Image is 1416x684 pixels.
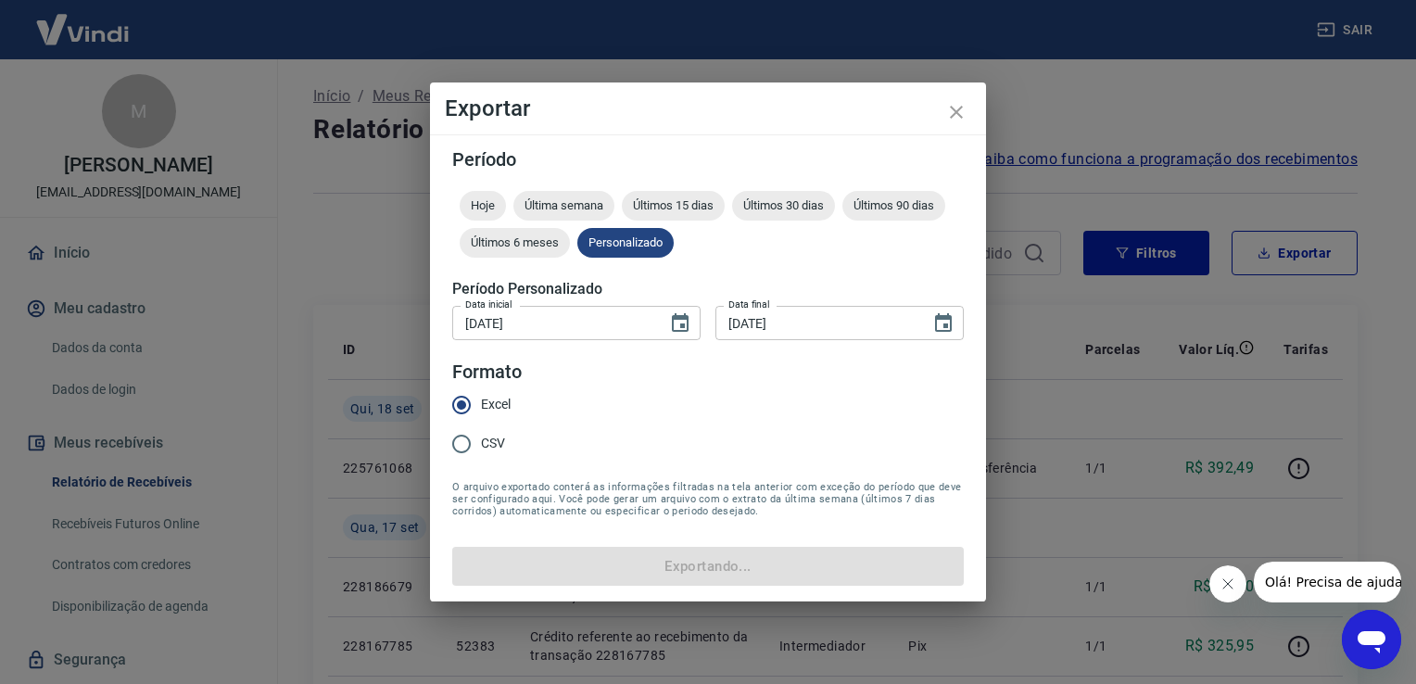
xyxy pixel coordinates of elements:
[728,298,770,311] label: Data final
[460,198,506,212] span: Hoje
[513,198,614,212] span: Última semana
[577,235,674,249] span: Personalizado
[460,191,506,221] div: Hoje
[732,191,835,221] div: Últimos 30 dias
[622,198,725,212] span: Últimos 15 dias
[452,150,964,169] h5: Período
[481,434,505,453] span: CSV
[460,235,570,249] span: Últimos 6 meses
[481,395,511,414] span: Excel
[732,198,835,212] span: Últimos 30 dias
[925,305,962,342] button: Choose date, selected date is 17 de set de 2025
[622,191,725,221] div: Últimos 15 dias
[662,305,699,342] button: Choose date, selected date is 17 de set de 2025
[465,298,512,311] label: Data inicial
[1209,565,1246,602] iframe: Fechar mensagem
[452,280,964,298] h5: Período Personalizado
[452,306,654,340] input: DD/MM/YYYY
[460,228,570,258] div: Últimos 6 meses
[842,198,945,212] span: Últimos 90 dias
[452,359,522,386] legend: Formato
[1254,562,1401,602] iframe: Mensagem da empresa
[452,481,964,517] span: O arquivo exportado conterá as informações filtradas na tela anterior com exceção do período que ...
[842,191,945,221] div: Últimos 90 dias
[1342,610,1401,669] iframe: Botão para abrir a janela de mensagens
[577,228,674,258] div: Personalizado
[11,13,156,28] span: Olá! Precisa de ajuda?
[445,97,971,120] h4: Exportar
[513,191,614,221] div: Última semana
[715,306,917,340] input: DD/MM/YYYY
[934,90,979,134] button: close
